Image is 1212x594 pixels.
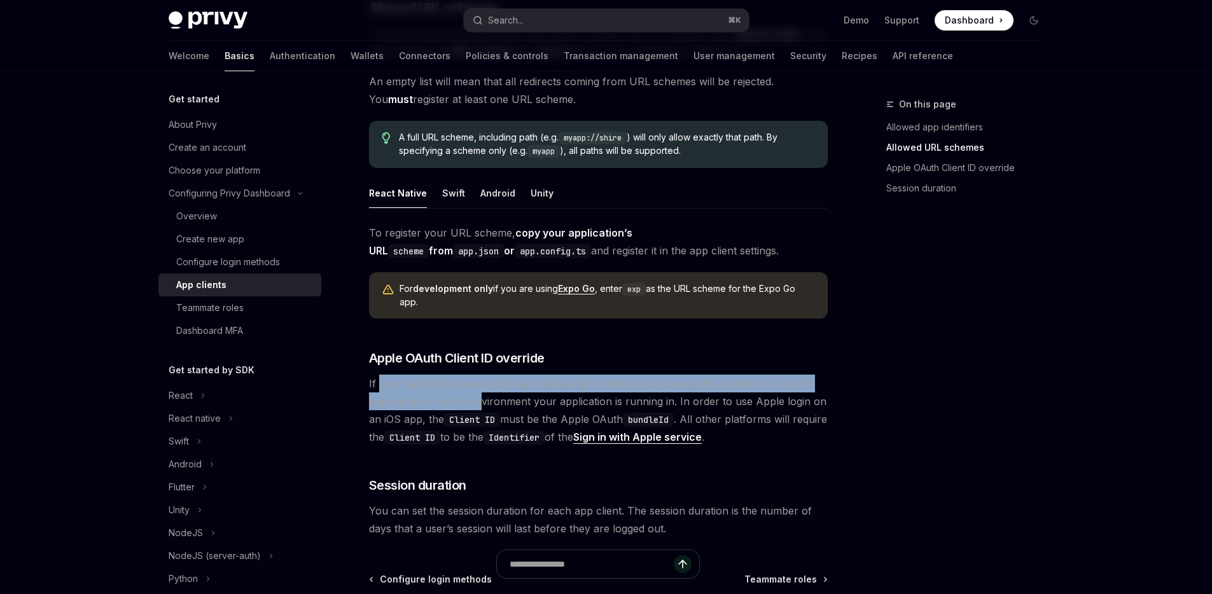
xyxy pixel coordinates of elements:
[158,430,321,453] button: Toggle Swift section
[369,224,828,259] span: To register your URL scheme, and register it in the app client settings.
[169,186,290,201] div: Configuring Privy Dashboard
[623,413,674,427] code: bundleId
[158,273,321,296] a: App clients
[169,41,209,71] a: Welcome
[176,231,244,247] div: Create new app
[158,521,321,544] button: Toggle NodeJS section
[158,567,321,590] button: Toggle Python section
[169,388,193,403] div: React
[158,499,321,521] button: Toggle Unity section
[169,502,190,518] div: Unity
[169,411,221,426] div: React native
[400,282,815,308] div: For if you are using , enter as the URL scheme for the Expo Go app.
[169,140,246,155] div: Create an account
[564,41,678,71] a: Transaction management
[369,476,466,494] span: Session duration
[158,228,321,251] a: Create new app
[158,251,321,273] a: Configure login methods
[399,41,450,71] a: Connectors
[158,476,321,499] button: Toggle Flutter section
[466,41,548,71] a: Policies & controls
[790,41,826,71] a: Security
[444,413,500,427] code: Client ID
[573,431,702,444] a: Sign in with Apple service
[622,283,646,296] code: exp
[158,384,321,407] button: Toggle React section
[169,434,189,449] div: Swift
[369,73,828,108] span: An empty list will mean that all redirects coming from URL schemes will be rejected. You register...
[531,178,554,208] div: Unity
[158,159,321,182] a: Choose your platform
[169,11,247,29] img: dark logo
[176,209,217,224] div: Overview
[158,136,321,159] a: Create an account
[510,550,674,578] input: Ask a question...
[559,132,627,144] code: myapp://shire
[674,555,692,573] button: Send message
[886,137,1054,158] a: Allowed URL schemes
[382,284,394,296] svg: Warning
[169,525,203,541] div: NodeJS
[169,548,261,563] div: NodeJS (server-auth)
[158,407,321,430] button: Toggle React native section
[158,453,321,476] button: Toggle Android section
[369,349,545,367] span: Apple OAuth Client ID override
[169,363,254,378] h5: Get started by SDK
[176,323,243,338] div: Dashboard MFA
[480,178,515,208] div: Android
[169,457,202,472] div: Android
[1024,10,1044,31] button: Toggle dark mode
[158,182,321,205] button: Toggle Configuring Privy Dashboard section
[176,277,226,293] div: App clients
[484,431,545,445] code: Identifier
[844,14,869,27] a: Demo
[413,283,493,294] strong: development only
[369,178,427,208] div: React Native
[453,244,504,258] code: app.json
[158,544,321,567] button: Toggle NodeJS (server-auth) section
[382,132,391,144] svg: Tip
[351,41,384,71] a: Wallets
[886,117,1054,137] a: Allowed app identifiers
[369,226,632,257] strong: copy your application’s URL from or
[169,117,217,132] div: About Privy
[442,178,465,208] div: Swift
[169,92,219,107] h5: Get started
[158,205,321,228] a: Overview
[158,296,321,319] a: Teammate roles
[384,431,440,445] code: Client ID
[270,41,335,71] a: Authentication
[158,113,321,136] a: About Privy
[945,14,994,27] span: Dashboard
[176,254,280,270] div: Configure login methods
[225,41,254,71] a: Basics
[464,9,749,32] button: Open search
[886,178,1054,198] a: Session duration
[169,480,195,495] div: Flutter
[169,163,260,178] div: Choose your platform
[399,131,814,158] span: A full URL scheme, including path (e.g. ) will only allow exactly that path. By specifying a sche...
[693,41,775,71] a: User management
[728,15,741,25] span: ⌘ K
[388,93,413,106] strong: must
[515,244,591,258] code: app.config.ts
[558,283,595,294] a: Expo Go
[388,244,429,258] code: scheme
[842,41,877,71] a: Recipes
[176,300,244,315] div: Teammate roles
[935,10,1013,31] a: Dashboard
[884,14,919,27] a: Support
[899,97,956,112] span: On this page
[886,158,1054,178] a: Apple OAuth Client ID override
[158,319,321,342] a: Dashboard MFA
[527,145,560,158] code: myapp
[169,571,198,586] div: Python
[369,502,828,537] span: You can set the session duration for each app client. The session duration is the number of days ...
[488,13,524,28] div: Search...
[893,41,953,71] a: API reference
[369,375,828,446] span: If your application uses Apple as a social login method, you can specify a different client ID de...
